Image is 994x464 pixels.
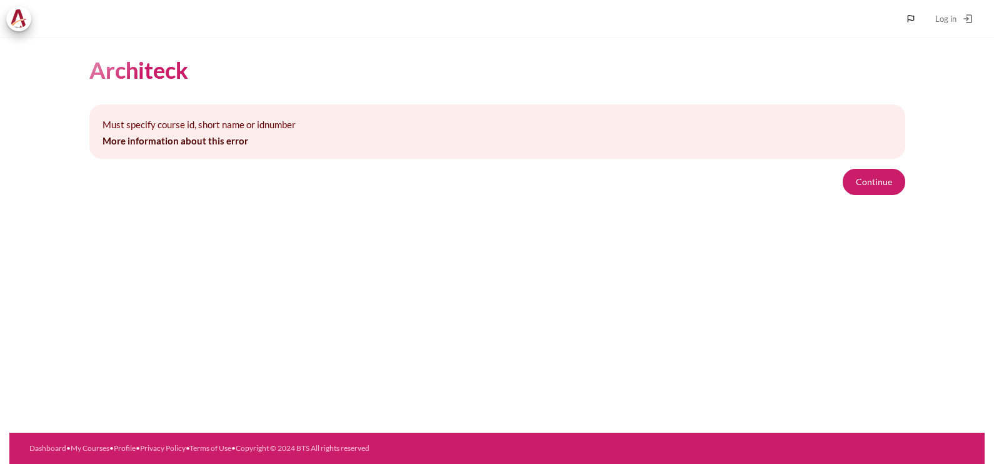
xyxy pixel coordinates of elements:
img: Architeck [10,9,28,28]
button: Continue [843,169,905,195]
button: Languages [901,9,920,28]
a: Log in [925,6,984,31]
a: More information about this error [103,135,248,146]
a: Dashboard [29,443,66,453]
a: Privacy Policy [140,443,186,453]
a: Copyright © 2024 BTS All rights reserved [236,443,369,453]
span: Log in [935,8,956,30]
a: Terms of Use [189,443,231,453]
section: Content [9,37,985,214]
a: Architeck Architeck [6,6,38,31]
a: Profile [114,443,136,453]
div: • • • • • [29,443,550,454]
h1: Architeck [89,56,188,85]
a: My Courses [71,443,109,453]
p: Must specify course id, short name or idnumber [103,118,892,132]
